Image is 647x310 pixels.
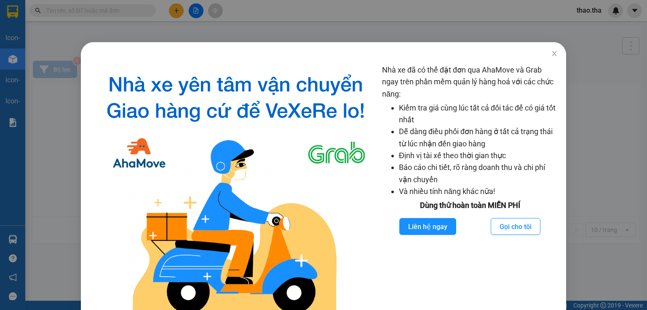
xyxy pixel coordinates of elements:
span: Liên hệ ngay [408,221,447,232]
span: Gọi cho tôi [500,221,532,232]
li: Dễ dàng điều phối đơn hàng ở tất cả trạng thái từ lúc nhận đến giao hàng [399,126,558,150]
li: Và nhiều tính năng khác nữa! [399,186,558,197]
li: Kiểm tra giá cùng lúc tất cả đối tác để có giá tốt nhất [399,102,558,126]
button: Gọi cho tôi [491,218,540,235]
li: Báo cáo chi tiết, rõ ràng doanh thu và chi phí vận chuyển [399,162,558,186]
div: Dùng thử hoàn toàn MIỄN PHÍ [382,199,558,211]
button: Close [543,42,566,66]
button: Liên hệ ngay [399,218,456,235]
li: Định vị tài xế theo thời gian thực [399,150,558,162]
span: close [551,50,558,57]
